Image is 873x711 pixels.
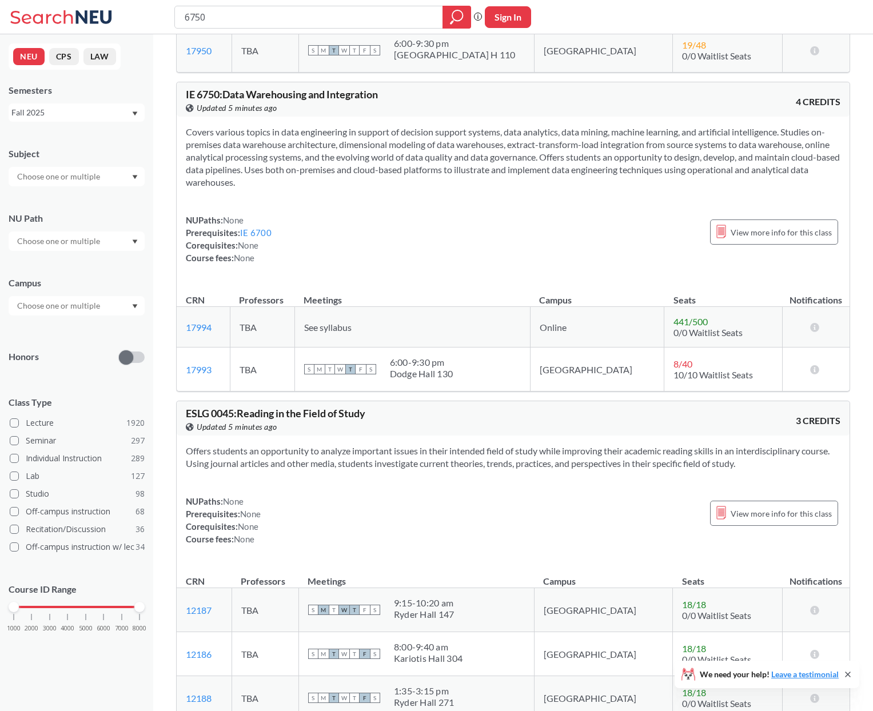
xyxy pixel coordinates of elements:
[349,649,360,659] span: T
[133,625,146,632] span: 8000
[349,45,360,55] span: T
[232,29,298,73] td: TBA
[131,470,145,482] span: 127
[682,599,706,610] span: 18 / 18
[682,654,751,665] span: 0/0 Waitlist Seats
[318,649,329,659] span: M
[43,625,57,632] span: 3000
[534,29,673,73] td: [GEOGRAPHIC_DATA]
[349,693,360,703] span: T
[370,649,380,659] span: S
[135,523,145,536] span: 36
[308,693,318,703] span: S
[366,364,376,374] span: S
[49,48,79,65] button: CPS
[394,641,463,653] div: 8:00 - 9:40 am
[308,649,318,659] span: S
[186,693,212,704] a: 12188
[197,102,277,114] span: Updated 5 minutes ago
[234,253,254,263] span: None
[9,84,145,97] div: Semesters
[339,693,349,703] span: W
[9,350,39,364] p: Honors
[9,231,145,251] div: Dropdown arrow
[682,610,751,621] span: 0/0 Waitlist Seats
[234,534,254,544] span: None
[360,693,370,703] span: F
[240,509,261,519] span: None
[390,368,453,380] div: Dodge Hall 130
[318,605,329,615] span: M
[11,299,107,313] input: Choose one or multiple
[135,541,145,553] span: 34
[530,282,664,307] th: Campus
[132,111,138,116] svg: Dropdown arrow
[25,625,38,632] span: 2000
[9,277,145,289] div: Campus
[97,625,110,632] span: 6000
[9,147,145,160] div: Subject
[673,316,708,327] span: 441 / 500
[329,693,339,703] span: T
[232,564,298,588] th: Professors
[10,433,145,448] label: Seminar
[184,7,434,27] input: Class, professor, course number, "phrase"
[230,282,294,307] th: Professors
[10,469,145,484] label: Lab
[394,49,516,61] div: [GEOGRAPHIC_DATA] H 110
[9,296,145,315] div: Dropdown arrow
[186,575,205,588] div: CRN
[126,417,145,429] span: 1920
[11,106,131,119] div: Fall 2025
[9,212,145,225] div: NU Path
[238,240,258,250] span: None
[132,175,138,179] svg: Dropdown arrow
[682,643,706,654] span: 18 / 18
[135,505,145,518] span: 68
[308,45,318,55] span: S
[240,227,272,238] a: IE 6700
[394,609,455,620] div: Ryder Hall 147
[443,6,471,29] div: magnifying glass
[673,327,743,338] span: 0/0 Waitlist Seats
[186,495,261,545] div: NUPaths: Prerequisites: Corequisites: Course fees:
[10,416,145,430] label: Lecture
[673,369,753,380] span: 10/10 Waitlist Seats
[390,357,453,368] div: 6:00 - 9:30 pm
[450,9,464,25] svg: magnifying glass
[339,605,349,615] span: W
[394,38,516,49] div: 6:00 - 9:30 pm
[360,605,370,615] span: F
[534,632,673,676] td: [GEOGRAPHIC_DATA]
[329,649,339,659] span: T
[61,625,74,632] span: 4000
[485,6,531,28] button: Sign In
[115,625,129,632] span: 7000
[10,504,145,519] label: Off-campus instruction
[186,126,840,189] section: Covers various topics in data engineering in support of decision support systems, data analytics,...
[186,294,205,306] div: CRN
[186,45,212,56] a: 17950
[232,632,298,676] td: TBA
[304,322,352,333] span: See syllabus
[394,597,455,609] div: 9:15 - 10:20 am
[186,214,272,264] div: NUPaths: Prerequisites: Corequisites: Course fees:
[10,540,145,554] label: Off-campus instruction w/ lec
[10,522,145,537] label: Recitation/Discussion
[186,364,212,375] a: 17993
[534,564,673,588] th: Campus
[230,307,294,347] td: TBA
[360,649,370,659] span: F
[232,588,298,632] td: TBA
[186,605,212,616] a: 12187
[298,564,534,588] th: Meetings
[673,564,783,588] th: Seats
[731,225,832,239] span: View more info for this class
[394,697,455,708] div: Ryder Hall 271
[10,486,145,501] label: Studio
[83,48,116,65] button: LAW
[325,364,335,374] span: T
[370,45,380,55] span: S
[304,364,314,374] span: S
[11,170,107,183] input: Choose one or multiple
